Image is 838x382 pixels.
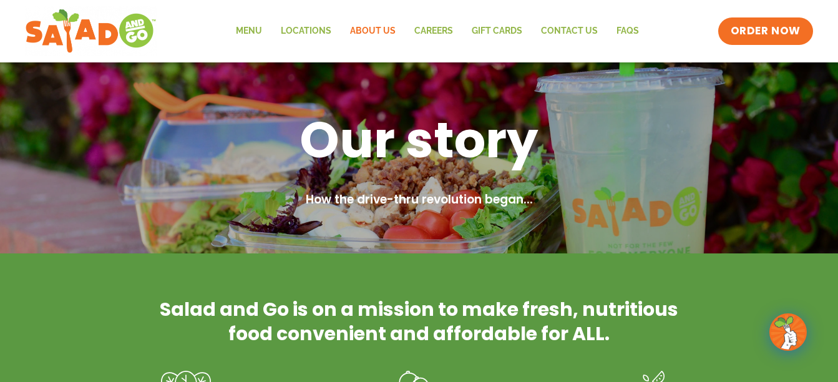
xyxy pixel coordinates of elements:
[462,17,532,46] a: GIFT CARDS
[607,17,648,46] a: FAQs
[771,315,806,350] img: wpChatIcon
[25,6,157,56] img: new-SAG-logo-768×292
[95,191,744,209] h2: How the drive-thru revolution began...
[157,297,681,346] h2: Salad and Go is on a mission to make fresh, nutritious food convenient and affordable for ALL.
[405,17,462,46] a: Careers
[718,17,813,45] a: ORDER NOW
[731,24,801,39] span: ORDER NOW
[271,17,341,46] a: Locations
[95,107,744,172] h1: Our story
[341,17,405,46] a: About Us
[532,17,607,46] a: Contact Us
[227,17,271,46] a: Menu
[227,17,648,46] nav: Menu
